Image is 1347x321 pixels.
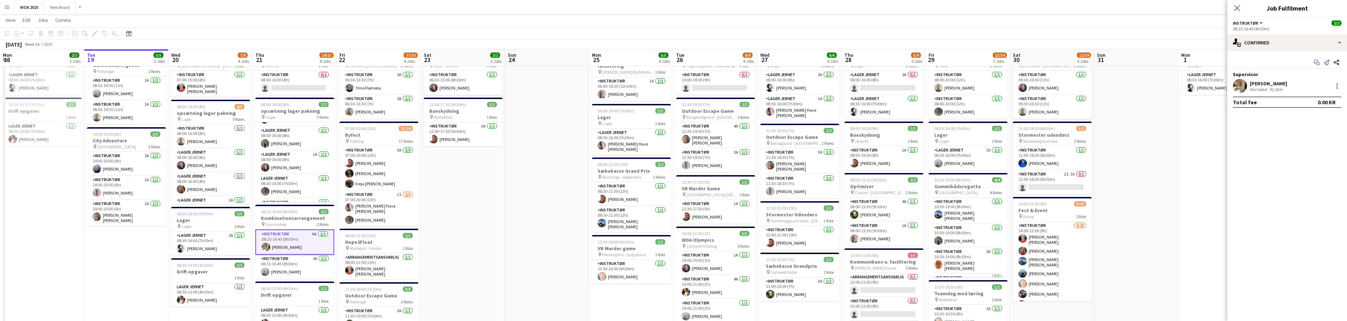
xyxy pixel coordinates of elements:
[844,122,923,170] app-job-card: 08:00-16:00 (8h)1/1Bueskydning Ukendt1 RoleInstruktør1A1/108:00-16:00 (8h)[PERSON_NAME]
[234,275,244,280] span: 1 Role
[906,265,918,271] span: 3 Roles
[1023,214,1034,219] span: Aarup
[424,71,503,95] app-card-role: Instruktør1/106:30-15:00 (8h30m)[PERSON_NAME]
[760,46,839,121] div: 08:00-16:00 (8h)2/2Lager Lager2 RolesLager Jernet2A1/108:00-16:00 (8h)[PERSON_NAME]Lager Jernet1A...
[87,100,166,124] app-card-role: Instruktør1A1/108:30-19:30 (11h)[PERSON_NAME]
[844,222,923,246] app-card-role: Instruktør1A1/108:00-13:30 (5h30m)[PERSON_NAME]
[171,283,250,307] app-card-role: Lager Jernet1/108:30-13:00 (4h30m)[PERSON_NAME]
[592,168,671,174] h3: Sæbekasse Grand Prix
[261,209,298,214] span: 08:15-16:45 (8h30m)
[255,150,334,174] app-card-role: Lager Jernet1A1/108:00-16:00 (8h)[PERSON_NAME]
[319,286,329,291] span: 1/1
[345,233,376,238] span: 08:00-21:00 (13h)
[255,126,334,150] app-card-role: Lager Jernet1/108:00-16:00 (8h)[PERSON_NAME]
[771,218,823,223] span: Sonnerupgaard Gods - [GEOGRAPHIC_DATA]
[87,46,166,124] div: In progress08:30-19:30 (11h)2/2Gummibådsregatta Helsingør2 RolesInstruktør1A1/108:30-19:30 (11h)[...
[760,134,839,140] h3: Outdoor Escape Game
[844,132,923,138] h3: Bueskydning
[171,124,250,148] app-card-role: Instruktør1/108:00-16:00 (8h)[PERSON_NAME]
[655,252,665,257] span: 1 Role
[171,148,250,172] app-card-role: Lager Jernet1/108:00-16:00 (8h)[PERSON_NAME]
[929,274,1008,298] app-card-role: Instruktør1/1
[403,233,413,238] span: 1/1
[929,224,1008,248] app-card-role: Instruktør1/110:30-19:00 (8h30m)[PERSON_NAME]
[3,16,18,25] a: View
[592,46,671,101] app-job-card: 06:00-18:30 (12h30m)1/1Kommunikaos med facilitering [PERSON_NAME] Badehotel - [GEOGRAPHIC_DATA]1 ...
[97,144,136,149] span: [GEOGRAPHIC_DATA]
[1268,87,1284,92] div: 91.5km
[3,98,82,146] div: 08:30-16:00 (7h30m)1/1Drift opgaver1 RoleLager Jernet1/108:30-16:00 (7h30m)[PERSON_NAME]
[177,211,213,216] span: 08:30-16:00 (7h30m)
[171,258,250,307] app-job-card: 08:30-13:00 (4h30m)1/1Drift opgaver1 RoleLager Jernet1/108:30-13:00 (4h30m)[PERSON_NAME]
[592,158,671,232] app-job-card: 08:30-21:30 (13h)2/2Sæbekasse Grand Prix Bautahøj - Jægerspris2 RolesInstruktør1/108:30-21:30 (13...
[844,146,923,170] app-card-role: Instruktør1A1/108:00-16:00 (8h)[PERSON_NAME]
[93,131,121,137] span: 14:00-20:00 (6h)
[171,110,250,116] h3: opsætning lager pakning
[1233,20,1264,26] button: Instruktør
[35,16,51,25] a: Jobs
[992,138,1002,144] span: 1 Role
[1013,197,1092,301] app-job-card: 14:00-22:00 (8h)9/20Fest & Event Aarup1 RoleInstruktør9/2014:00-22:00 (8h)[PERSON_NAME] [PERSON_N...
[592,104,671,155] div: 08:30-16:00 (7h30m)1/1Lager Lager1 RoleLager Jernet1/108:30-16:00 (7h30m)[PERSON_NAME] Have [PERS...
[87,200,166,226] app-card-role: Instruktør1A1/114:00-20:00 (6h)[PERSON_NAME] [PERSON_NAME]
[929,132,1008,138] h3: Lager
[592,245,671,252] h3: VR Murder game
[740,231,749,236] span: 5/5
[602,69,655,75] span: [PERSON_NAME] Badehotel - [GEOGRAPHIC_DATA]
[1074,138,1086,144] span: 2 Roles
[760,277,839,301] app-card-role: Instruktør3A1/113:00-20:00 (7h)[PERSON_NAME]
[844,198,923,222] app-card-role: Instruktør4A1/108:00-13:30 (5h30m)[PERSON_NAME]
[929,71,1008,95] app-card-role: Instruktør1/108:00-20:00 (12h)[PERSON_NAME]
[760,263,839,269] h3: Sæbekasse Grandprix
[317,115,329,120] span: 7 Roles
[844,95,923,119] app-card-role: Lager Jernet1/108:30-16:00 (7h30m)[PERSON_NAME]
[766,205,797,211] span: 12:00-22:00 (10h)
[824,205,834,211] span: 1/1
[598,162,628,167] span: 08:30-21:30 (13h)
[55,17,71,23] span: Comms
[317,222,329,227] span: 2 Roles
[1013,170,1092,194] app-card-role: Instruktør2I1A0/112:00-18:30 (6h30m)
[760,201,839,250] div: 12:00-22:00 (10h)1/1Stormester Udendørs Sonnerupgaard Gods - [GEOGRAPHIC_DATA]1 RoleInstruktør1/1...
[66,102,76,107] span: 1/1
[87,152,166,176] app-card-role: Instruktør2A1/114:00-20:00 (6h)[PERSON_NAME]
[682,231,710,236] span: 19:00-21:00 (2h)
[908,126,918,131] span: 1/1
[929,173,1008,277] app-job-card: 10:30-19:00 (8h30m)4/4Gummibådsregatta [GEOGRAPHIC_DATA]4 RolesInstruktør1/110:30-19:00 (8h30m)[P...
[171,46,250,97] app-job-card: 07:00-15:00 (8h)1/1Den store kagedyst [GEOGRAPHIC_DATA] - [GEOGRAPHIC_DATA]1 RoleInstruktør1/107:...
[87,137,166,144] h3: City Adventure
[181,117,192,122] span: Lager
[3,108,82,114] h3: Drift opgaver
[171,100,250,204] app-job-card: 08:00-16:00 (8h)4/5opsætning lager pakning Lager5 RolesInstruktør1/108:00-16:00 (8h)[PERSON_NAME]...
[1013,71,1092,95] app-card-role: Instruktør1/109:30-20:30 (11h)[PERSON_NAME]
[760,174,839,198] app-card-role: Instruktør1/111:30-18:30 (7h)[PERSON_NAME]
[319,102,329,107] span: 7/7
[766,128,794,133] span: 11:30-18:30 (7h)
[760,148,839,174] app-card-role: Instruktør3A1/111:30-18:30 (7h)[PERSON_NAME] [PERSON_NAME]
[934,126,971,131] span: 08:30-16:00 (7h30m)
[655,121,665,126] span: 1 Role
[676,46,755,95] app-job-card: 10:00-19:00 (9h)0/1Gummibådsregatta Fugledegaard, Tissø Vikingecenter1 RoleInstruktør0/110:00-19:...
[686,115,737,120] span: Rungstedgaard - [GEOGRAPHIC_DATA]
[20,16,33,25] a: Edit
[339,71,418,95] app-card-role: Instruktør2A1/106:30-13:30 (7h)Trine Flørnæss
[844,183,923,190] h3: Optimizer
[740,179,749,185] span: 1/1
[739,192,749,197] span: 1 Role
[350,138,363,144] span: Kolding
[766,257,794,262] span: 13:00-20:00 (7h)
[8,102,45,107] span: 08:30-16:00 (7h30m)
[844,46,923,119] app-job-card: 08:00-16:00 (8h)1/2Lager Lager2 RolesLager Jernet2A0/108:00-16:00 (8h) Lager Jernet1/108:30-16:00...
[3,71,82,95] app-card-role: Lager Jernet1/108:30-16:00 (7h30m)[PERSON_NAME]
[403,286,413,292] span: 3/3
[1181,46,1260,95] app-job-card: 08:30-16:00 (7h30m)1/1Lager Lager1 RoleLager Jernet1/108:30-16:00 (7h30m)[PERSON_NAME]
[1013,207,1092,214] h3: Fest & Event
[592,235,671,284] div: 13:30-20:00 (6h30m)1/1VR Murder game Hovborg Kro - Sydjylland1 RoleInstruktør1/113:30-20:00 (6h30...
[255,292,334,298] h3: Drift opgaver
[676,98,755,172] div: 12:30-19:30 (7h)2/2Outdoor Escape Game Rungstedgaard - [GEOGRAPHIC_DATA]2 RolesInstruktør4A1/112:...
[929,146,1008,170] app-card-role: Lager Jernet1A1/108:30-16:00 (7h30m)[PERSON_NAME]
